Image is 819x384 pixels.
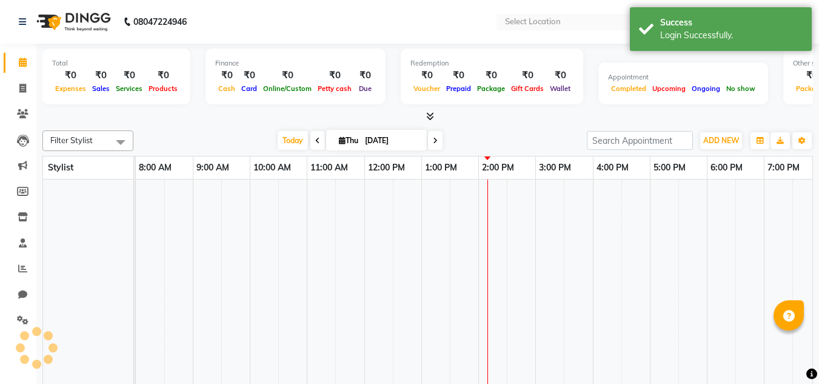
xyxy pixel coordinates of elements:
[260,84,315,93] span: Online/Custom
[508,69,547,83] div: ₹0
[238,84,260,93] span: Card
[593,159,632,177] a: 4:00 PM
[365,159,408,177] a: 12:00 PM
[89,84,113,93] span: Sales
[215,69,238,83] div: ₹0
[48,162,73,173] span: Stylist
[315,69,355,83] div: ₹0
[422,159,460,177] a: 1:00 PM
[315,84,355,93] span: Petty cash
[608,72,758,83] div: Appointment
[355,69,376,83] div: ₹0
[650,159,689,177] a: 5:00 PM
[474,69,508,83] div: ₹0
[52,58,181,69] div: Total
[50,135,93,145] span: Filter Stylist
[215,84,238,93] span: Cash
[443,69,474,83] div: ₹0
[474,84,508,93] span: Package
[547,84,573,93] span: Wallet
[703,136,739,145] span: ADD NEW
[479,159,517,177] a: 2:00 PM
[113,69,145,83] div: ₹0
[361,132,422,150] input: 2025-09-04
[250,159,294,177] a: 10:00 AM
[689,84,723,93] span: Ongoing
[443,84,474,93] span: Prepaid
[536,159,574,177] a: 3:00 PM
[145,84,181,93] span: Products
[410,84,443,93] span: Voucher
[356,84,375,93] span: Due
[307,159,351,177] a: 11:00 AM
[547,69,573,83] div: ₹0
[31,5,114,39] img: logo
[238,69,260,83] div: ₹0
[89,69,113,83] div: ₹0
[707,159,746,177] a: 6:00 PM
[336,136,361,145] span: Thu
[508,84,547,93] span: Gift Cards
[410,58,573,69] div: Redemption
[136,159,175,177] a: 8:00 AM
[145,69,181,83] div: ₹0
[764,159,803,177] a: 7:00 PM
[608,84,649,93] span: Completed
[113,84,145,93] span: Services
[587,131,693,150] input: Search Appointment
[660,29,803,42] div: Login Successfully.
[278,131,308,150] span: Today
[723,84,758,93] span: No show
[215,58,376,69] div: Finance
[410,69,443,83] div: ₹0
[52,69,89,83] div: ₹0
[260,69,315,83] div: ₹0
[505,16,561,28] div: Select Location
[649,84,689,93] span: Upcoming
[193,159,232,177] a: 9:00 AM
[660,16,803,29] div: Success
[52,84,89,93] span: Expenses
[700,132,742,149] button: ADD NEW
[133,5,187,39] b: 08047224946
